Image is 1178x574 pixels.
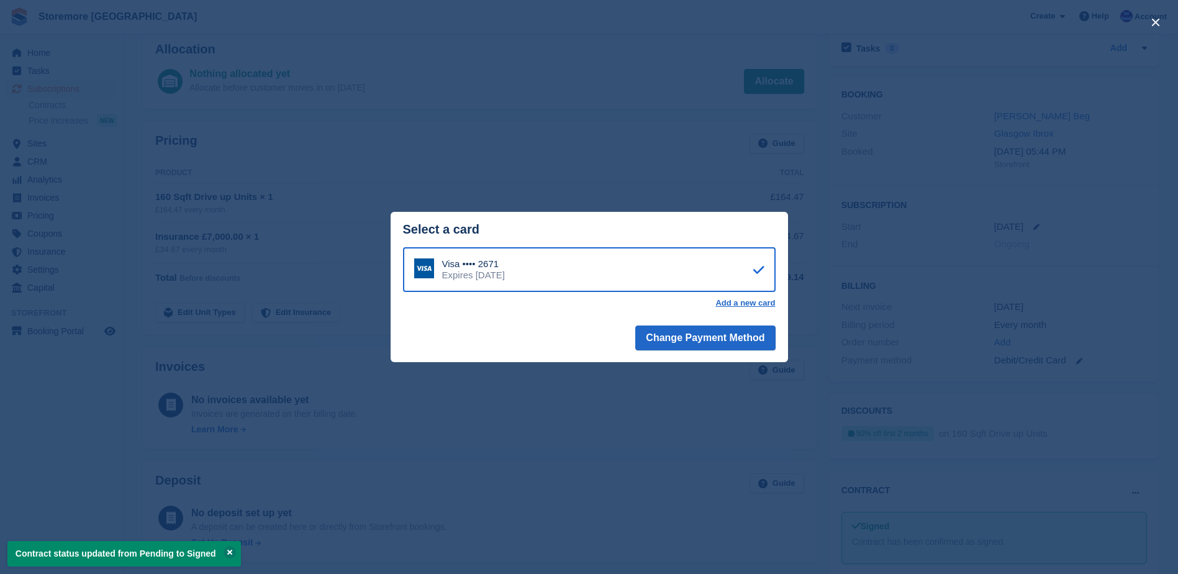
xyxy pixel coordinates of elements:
[403,222,776,237] div: Select a card
[442,270,505,281] div: Expires [DATE]
[635,326,775,350] button: Change Payment Method
[1146,12,1166,32] button: close
[715,298,775,308] a: Add a new card
[414,258,434,278] img: Visa Logo
[442,258,505,270] div: Visa •••• 2671
[7,541,241,567] p: Contract status updated from Pending to Signed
